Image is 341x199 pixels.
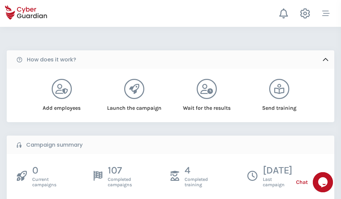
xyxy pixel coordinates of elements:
p: 0 [32,164,56,177]
p: 4 [185,164,208,177]
span: Completed training [185,177,208,188]
div: Launch the campaign [106,99,162,112]
div: Send training [252,99,307,112]
div: Wait for the results [179,99,235,112]
p: [DATE] [263,164,292,177]
span: Chat [296,178,308,186]
p: 107 [108,164,132,177]
b: Campaign summary [26,141,83,149]
iframe: chat widget [313,172,334,192]
b: How does it work? [27,56,76,64]
span: Completed campaigns [108,177,132,188]
span: Current campaigns [32,177,56,188]
div: Add employees [34,99,89,112]
span: Last campaign [263,177,292,188]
